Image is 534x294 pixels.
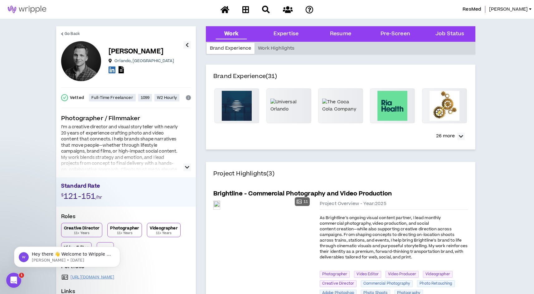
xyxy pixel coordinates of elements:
span: Creative Director [320,280,357,287]
span: Photo Retouching [417,280,454,287]
iframe: Intercom live chat [6,273,21,288]
span: check-circle [61,94,68,101]
div: Brand Experience [206,43,255,54]
span: info-circle [186,95,191,100]
a: Go Back [61,26,80,41]
span: Video Producer [386,271,419,278]
p: 1099 [141,95,150,100]
span: Photographer [320,271,350,278]
div: Work [224,30,238,38]
span: Project Overview - Year: 2025 [320,201,386,207]
h4: Brand Experience (31) [213,72,468,88]
span: $ [61,192,64,198]
h4: Project Highlights (3) [213,169,468,186]
p: Photographer [110,226,139,231]
p: Roles [61,213,191,223]
div: Resume [330,30,351,38]
span: Videographer [423,271,453,278]
p: Vetted [70,95,84,100]
span: Video Editor [354,271,381,278]
div: Nick T. [61,41,101,81]
p: Standard Rate [61,182,191,192]
p: Creative Director [64,226,100,231]
img: Escapology [430,91,459,121]
div: Job Status [435,30,464,38]
p: W2 Hourly [157,95,177,100]
img: The Coca Cola Company [322,99,359,113]
img: Ria Health [377,91,407,121]
span: [PERSON_NAME] [489,6,528,13]
div: I’m a creative director and visual storyteller with nearly 20 years of experience crafting photo ... [61,124,180,185]
span: 1 [19,273,24,278]
img: Universal Orlando [270,99,307,113]
button: 26 more [433,131,468,142]
p: Videographer [150,226,178,231]
div: Pre-Screen [381,30,410,38]
span: Commercial Photography [361,280,413,287]
p: [PERSON_NAME] [109,47,163,56]
h5: Brightline - Commercial Photography and Video Production [213,189,392,198]
p: 11+ Years [117,231,133,236]
iframe: Intercom notifications message [5,233,129,277]
span: Go Back [65,31,80,37]
p: Orlando , [GEOGRAPHIC_DATA] [114,58,174,63]
p: 26 more [436,133,455,140]
p: 11+ Years [156,231,172,236]
img: Edgewater Family Wealth [222,91,252,121]
div: Expertise [274,30,299,38]
span: ResMed [463,6,481,13]
div: Work Highlights [255,43,298,54]
p: 11+ Years [74,231,90,236]
span: As Brightline’s ongoing visual content partner, I lead monthly commercial photography, video prod... [320,215,468,260]
p: Full-Time Freelancer [91,95,133,100]
span: /hr [95,194,102,201]
span: 121-151 [64,191,95,202]
a: [URL][DOMAIN_NAME] [70,275,114,280]
p: Photographer / Filmmaker [61,114,191,123]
